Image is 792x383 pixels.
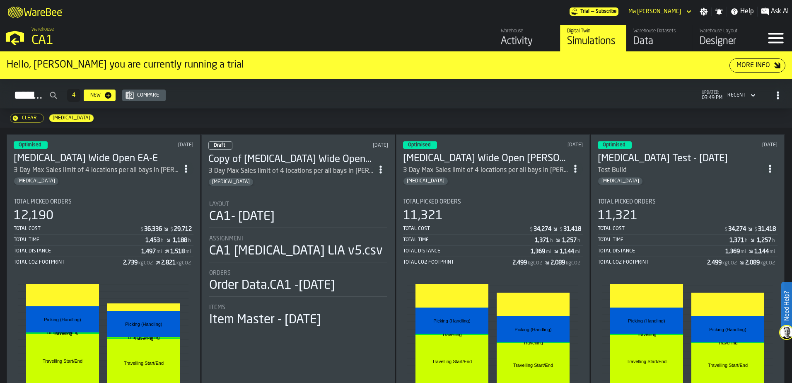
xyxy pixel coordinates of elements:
span: Total Picked Orders [598,199,656,205]
div: Total CO2 Footprint [14,259,123,265]
label: button-toggle-Ask AI [758,7,792,17]
div: Title [209,304,387,311]
div: 11,321 [598,208,637,223]
span: Optimised [603,143,625,148]
div: Updated: 9/30/2025, 2:54:08 PM Created: 9/30/2025, 2:51:43 PM [511,142,583,148]
span: h [772,238,775,244]
div: Stat Value [123,259,138,266]
div: Hello, [PERSON_NAME] you are currently running a trial [7,58,729,72]
label: button-toggle-Help [727,7,757,17]
span: mi [157,249,162,255]
div: DropdownMenuValue-Ma Arzelle Nocete [628,8,681,15]
div: Total Time [14,237,145,243]
span: Total Picked Orders [14,199,72,205]
div: 11,321 [403,208,443,223]
span: Assignment [209,235,244,242]
div: stat-Items [209,304,387,327]
div: Warehouse Layout [700,28,752,34]
div: status-0 2 [208,141,232,150]
div: Title [598,199,778,205]
div: Title [14,199,193,205]
div: Title [209,235,387,242]
div: Title [403,199,583,205]
div: Title [209,270,387,276]
h3: [MEDICAL_DATA] Wide Open [PERSON_NAME] [403,152,568,165]
button: button-More Info [729,58,785,73]
div: 3 Day Max Sales limit of 4 locations per all bays in [PERSON_NAME] [14,165,179,175]
div: Test Build [598,165,763,175]
div: Warehouse Datasets [633,28,686,34]
a: link-to-/wh/i/76e2a128-1b54-4d66-80d4-05ae4c277723/data [626,25,693,51]
div: Designer [700,35,752,48]
div: Simulations [567,35,620,48]
span: Ask AI [771,7,789,17]
span: Orders [209,270,231,276]
div: Stat Value [174,226,192,233]
div: Clear [19,115,40,121]
span: Optimised [408,143,430,148]
div: Updated: 9/30/2025, 4:17:32 PM Created: 9/30/2025, 4:17:32 PM [311,143,388,148]
div: CA1 [MEDICAL_DATA] LIA v5.csv [209,244,383,259]
div: Stat Value [173,237,187,244]
div: stat-Layout [209,201,387,228]
span: h [745,238,748,244]
section: card-SimulationDashboardCard-draft [208,193,388,329]
div: Copy of Enteral Wide Open EA-EC [208,153,373,166]
div: Order Data.CA1 -[DATE] [209,278,335,293]
div: Compare [134,92,162,98]
div: stat-Total Picked Orders [14,199,193,268]
span: kgCO2 [722,260,737,266]
span: Enteral [49,115,94,121]
div: Stat Value [725,248,740,255]
span: Layout [209,201,229,208]
div: DropdownMenuValue-4 [724,90,757,100]
span: h [188,238,191,244]
div: Digital Twin [567,28,620,34]
div: CA1- [DATE] [209,209,275,224]
span: Trial [580,9,589,15]
div: Stat Value [562,237,577,244]
div: Enteral Test - 9.30.25 [598,152,763,165]
div: Stat Value [144,226,162,233]
div: 3 Day Max Sales limit of 4 locations per all bays in [PERSON_NAME] [208,166,373,176]
div: Stat Value [161,259,176,266]
span: Draft [214,143,225,148]
div: Enteral Wide Open EA-EC [403,152,568,165]
span: $ [560,227,563,233]
a: link-to-/wh/i/76e2a128-1b54-4d66-80d4-05ae4c277723/simulations [560,25,626,51]
span: Optimised [19,143,41,148]
div: Stat Value [534,226,551,233]
div: Stat Value [551,259,565,266]
div: Stat Value [728,226,746,233]
span: kgCO2 [176,260,191,266]
div: Stat Value [563,226,581,233]
span: $ [724,227,727,233]
span: Enteral [403,178,448,184]
div: 3 Day Max Sales limit of 4 locations per all bays in EA-EC [208,166,373,176]
div: Stat Value [729,237,744,244]
div: Title [209,201,387,208]
div: status-3 2 [403,141,437,149]
div: Activity [501,35,553,48]
div: Stat Value [531,248,545,255]
div: New [87,92,104,98]
div: Updated: 9/30/2025, 11:04:58 AM Created: 9/30/2025, 9:01:41 AM [705,142,778,148]
div: Stat Value [535,237,549,244]
span: Total Picked Orders [403,199,461,205]
div: Total Distance [14,248,141,254]
a: link-to-/wh/i/76e2a128-1b54-4d66-80d4-05ae4c277723/designer [693,25,759,51]
span: mi [186,249,191,255]
div: Stat Value [754,248,769,255]
div: DropdownMenuValue-4 [727,92,746,98]
div: Stat Value [757,237,771,244]
span: 03:49 PM [702,95,722,101]
span: kgCO2 [761,260,775,266]
label: button-toggle-Notifications [712,7,727,16]
div: Total CO2 Footprint [403,259,512,265]
div: ButtonLoadMore-Load More-Prev-First-Last [64,89,84,102]
span: kgCO2 [528,260,542,266]
div: DropdownMenuValue-Ma Arzelle Nocete [625,7,693,17]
